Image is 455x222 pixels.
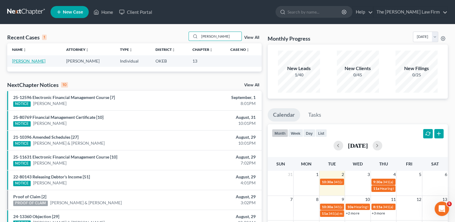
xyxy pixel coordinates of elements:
span: 3 [367,171,370,178]
div: New Filings [395,65,438,72]
div: August, 29 [179,154,256,160]
span: 10a [347,205,353,209]
div: August, 29 [179,134,256,140]
a: +3 more [372,211,385,215]
a: 21-10396 Amended Schedules [27] [13,134,78,140]
span: 341(a) meeting for [PERSON_NAME] [334,180,392,184]
span: Hearing for [PERSON_NAME] [354,205,401,209]
a: Nameunfold_more [12,47,26,52]
span: 341(a) meeting for [PERSON_NAME] & [PERSON_NAME] [328,211,418,216]
a: Tasks [303,108,327,122]
input: Search by name... [199,32,241,41]
div: August, 29 [179,194,256,200]
div: 8:01PM [179,100,256,106]
a: [PERSON_NAME] [33,120,66,126]
span: 10 [364,196,370,203]
span: 5 [447,202,452,206]
a: Calendar [268,108,300,122]
a: [PERSON_NAME] & [PERSON_NAME] [33,140,105,146]
a: Districtunfold_more [155,47,175,52]
i: unfold_more [172,48,175,52]
a: View All [244,83,259,87]
span: 11a [322,211,328,216]
a: Home [91,7,116,17]
span: 31 [287,171,293,178]
a: The [PERSON_NAME] Law Firm [374,7,447,17]
div: 4:01PM [179,180,256,186]
a: Client Portal [116,7,155,17]
div: NOTICE [13,141,31,146]
div: PROOF OF CLAIM [13,201,48,206]
span: 341(a) meeting for [PERSON_NAME] [334,205,392,209]
span: Mon [301,161,312,166]
a: Attorneyunfold_more [66,47,89,52]
span: 6 [444,171,448,178]
div: 10 [61,82,68,88]
span: 9 [341,196,345,203]
div: 1/40 [278,72,320,78]
td: OKEB [151,55,188,66]
a: 22-80143 Releasing Debtor's Income [51] [13,174,90,179]
span: 9:30a [373,180,382,184]
div: NextChapter Notices [7,81,68,88]
span: 2 [341,171,345,178]
span: Wed [353,161,363,166]
span: 5 [418,171,422,178]
i: unfold_more [209,48,213,52]
div: 10:01PM [179,140,256,146]
a: 24-13360 Objection [29] [13,214,59,219]
div: New Clients [337,65,379,72]
i: unfold_more [246,48,250,52]
div: August, 29 [179,214,256,220]
div: 0/25 [395,72,438,78]
a: View All [244,35,259,40]
div: NOTICE [13,121,31,127]
div: 0/45 [337,72,379,78]
td: Individual [115,55,151,66]
i: unfold_more [23,48,26,52]
span: 11 [390,196,396,203]
span: Sat [431,161,439,166]
div: Recent Cases [7,34,47,41]
div: NOTICE [13,101,31,107]
a: Chapterunfold_more [192,47,213,52]
i: unfold_more [85,48,89,52]
div: August, 31 [179,114,256,120]
a: +2 more [346,211,359,215]
span: New Case [63,10,83,14]
span: 7 [290,196,293,203]
span: 10:30a [322,180,333,184]
span: 8:15a [373,205,382,209]
span: Thu [379,161,388,166]
div: NOTICE [13,181,31,186]
h2: [DATE] [348,142,368,149]
button: day [303,129,315,137]
div: 1 [42,35,47,40]
a: [PERSON_NAME] [33,100,66,106]
a: Help [353,7,373,17]
span: 10:30a [322,205,333,209]
div: August, 29 [179,174,256,180]
iframe: Intercom live chat [435,202,449,216]
button: month [272,129,288,137]
td: [PERSON_NAME] [61,55,115,66]
div: NOTICE [13,161,31,166]
span: Fri [406,161,412,166]
a: 25-80769 Financial Management Certificate [10] [13,115,103,120]
a: Proof of Claim [2] [13,194,46,199]
a: Typeunfold_more [120,47,133,52]
a: [PERSON_NAME] [12,58,45,63]
span: 13 [442,196,448,203]
button: week [288,129,303,137]
div: September, 1 [179,94,256,100]
span: 4 [392,171,396,178]
a: 25-12596 Electronic Financial Management Course [7] [13,95,115,100]
i: unfold_more [129,48,133,52]
td: 13 [188,55,226,66]
div: 3:02PM [179,200,256,206]
h3: Monthly Progress [268,35,310,42]
a: [PERSON_NAME] [33,160,66,166]
a: [PERSON_NAME] [33,180,66,186]
button: list [315,129,327,137]
input: Search by name... [287,6,343,17]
